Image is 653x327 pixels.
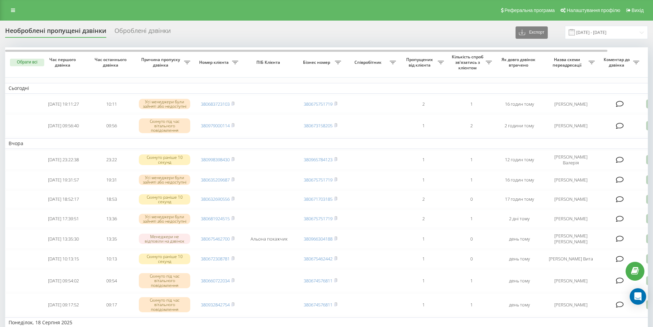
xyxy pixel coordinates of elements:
[87,95,135,113] td: 10:11
[300,60,335,65] span: Бізнес номер
[602,57,633,68] span: Коментар до дзвінка
[447,190,495,209] td: 0
[399,293,447,316] td: 1
[495,250,543,268] td: день тому
[139,234,190,244] div: Менеджери не відповіли на дзвінок
[543,250,598,268] td: [PERSON_NAME] Вита
[304,278,332,284] a: 380674576811
[495,95,543,113] td: 16 годин тому
[348,60,390,65] span: Співробітник
[304,101,332,107] a: 380675751719
[304,122,332,129] a: 380673158205
[139,194,190,205] div: Скинуто раніше 10 секунд
[87,269,135,292] td: 09:54
[5,27,106,38] div: Необроблені пропущені дзвінки
[495,114,543,137] td: 2 години тому
[39,229,87,248] td: [DATE] 13:35:30
[543,95,598,113] td: [PERSON_NAME]
[201,196,230,202] a: 380632690556
[567,8,620,13] span: Налаштування профілю
[495,269,543,292] td: день тому
[39,210,87,228] td: [DATE] 17:39:51
[87,229,135,248] td: 13:35
[139,254,190,264] div: Скинуто раніше 10 секунд
[447,95,495,113] td: 1
[495,229,543,248] td: день тому
[399,210,447,228] td: 2
[447,229,495,248] td: 0
[547,57,589,68] span: Назва схеми переадресації
[39,190,87,209] td: [DATE] 18:52:17
[247,60,291,65] span: ПІБ Клієнта
[447,114,495,137] td: 2
[304,177,332,183] a: 380675751719
[201,122,230,129] a: 380979000114
[495,190,543,209] td: 17 годин тому
[39,171,87,189] td: [DATE] 19:31:57
[447,293,495,316] td: 1
[139,175,190,185] div: Усі менеджери були зайняті або недоступні
[39,95,87,113] td: [DATE] 19:11:27
[87,114,135,137] td: 09:56
[447,210,495,228] td: 1
[543,171,598,189] td: [PERSON_NAME]
[201,156,230,163] a: 380998398430
[447,171,495,189] td: 1
[139,118,190,133] div: Скинуто під час вітального повідомлення
[399,171,447,189] td: 1
[87,150,135,170] td: 23:22
[201,302,230,308] a: 380932842754
[304,256,332,262] a: 380675462442
[201,236,230,242] a: 380675462700
[45,57,82,68] span: Час першого дзвінка
[87,190,135,209] td: 18:53
[39,150,87,170] td: [DATE] 23:22:38
[495,293,543,316] td: день тому
[399,250,447,268] td: 1
[630,288,646,305] div: Open Intercom Messenger
[139,273,190,288] div: Скинуто під час вітального повідомлення
[399,229,447,248] td: 1
[139,99,190,109] div: Усі менеджери були зайняті або недоступні
[87,210,135,228] td: 13:36
[505,8,555,13] span: Реферальна програма
[501,57,538,68] span: Як довго дзвінок втрачено
[304,236,332,242] a: 380966304188
[447,269,495,292] td: 1
[399,95,447,113] td: 2
[543,150,598,170] td: [PERSON_NAME] Валерія
[304,215,332,222] a: 380675751719
[495,171,543,189] td: 16 годин тому
[543,293,598,316] td: [PERSON_NAME]
[304,156,332,163] a: 380965784123
[399,190,447,209] td: 2
[447,250,495,268] td: 0
[451,54,486,70] span: Кількість спроб зв'язатись з клієнтом
[399,150,447,170] td: 1
[543,190,598,209] td: [PERSON_NAME]
[543,114,598,137] td: [PERSON_NAME]
[201,278,230,284] a: 380660722034
[399,114,447,137] td: 1
[39,269,87,292] td: [DATE] 09:54:02
[39,114,87,137] td: [DATE] 09:56:40
[304,302,332,308] a: 380674576811
[139,57,184,68] span: Причина пропуску дзвінка
[39,250,87,268] td: [DATE] 10:13:15
[447,150,495,170] td: 1
[87,171,135,189] td: 19:31
[87,250,135,268] td: 10:13
[39,293,87,316] td: [DATE] 09:17:52
[139,154,190,165] div: Скинуто раніше 10 секунд
[139,297,190,312] div: Скинуто під час вітального повідомлення
[399,269,447,292] td: 1
[495,210,543,228] td: 2 дні тому
[242,229,297,248] td: Альона покажчик
[201,215,230,222] a: 380681924515
[543,210,598,228] td: [PERSON_NAME]
[543,269,598,292] td: [PERSON_NAME]
[516,26,548,39] button: Експорт
[87,293,135,316] td: 09:17
[197,60,232,65] span: Номер клієнта
[10,59,44,66] button: Обрати всі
